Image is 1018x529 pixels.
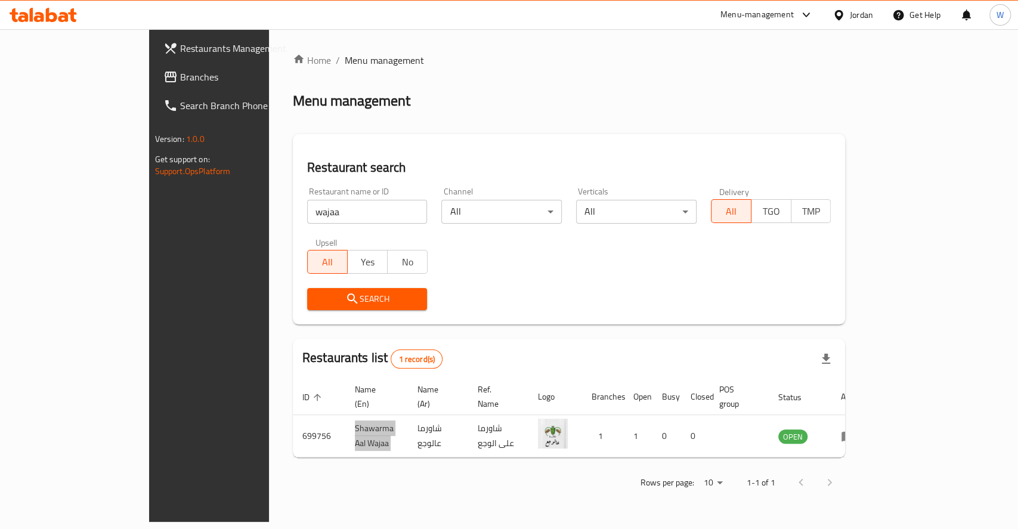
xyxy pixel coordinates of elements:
[719,382,754,411] span: POS group
[355,382,394,411] span: Name (En)
[345,415,408,457] td: Shawarma Aal Wajaa
[582,379,624,415] th: Branches
[387,250,428,274] button: No
[347,250,388,274] button: Yes
[716,203,747,220] span: All
[538,419,568,448] img: Shawarma Aal Wajaa
[719,187,749,196] label: Delivery
[441,200,562,224] div: All
[624,415,652,457] td: 1
[293,53,846,67] nav: breadcrumb
[302,349,443,369] h2: Restaurants list
[711,199,751,223] button: All
[582,415,624,457] td: 1
[791,199,831,223] button: TMP
[478,382,514,411] span: Ref. Name
[698,474,727,492] div: Rows per page:
[392,253,423,271] span: No
[336,53,340,67] li: /
[796,203,827,220] span: TMP
[391,354,442,365] span: 1 record(s)
[576,200,697,224] div: All
[831,379,872,415] th: Action
[302,390,325,404] span: ID
[417,382,454,411] span: Name (Ar)
[841,429,863,443] div: Menu
[186,131,205,147] span: 1.0.0
[155,131,184,147] span: Version:
[293,415,345,457] td: 699756
[652,415,681,457] td: 0
[751,199,791,223] button: TGO
[154,63,319,91] a: Branches
[756,203,787,220] span: TGO
[345,53,424,67] span: Menu management
[317,292,418,307] span: Search
[652,379,681,415] th: Busy
[850,8,873,21] div: Jordan
[307,159,831,177] h2: Restaurant search
[997,8,1004,21] span: W
[180,41,310,55] span: Restaurants Management
[180,70,310,84] span: Branches
[180,98,310,113] span: Search Branch Phone
[293,91,410,110] h2: Menu management
[778,390,817,404] span: Status
[312,253,343,271] span: All
[352,253,383,271] span: Yes
[155,151,210,167] span: Get support on:
[681,379,710,415] th: Closed
[307,200,428,224] input: Search for restaurant name or ID..
[528,379,582,415] th: Logo
[812,345,840,373] div: Export file
[640,475,694,490] p: Rows per page:
[154,34,319,63] a: Restaurants Management
[154,91,319,120] a: Search Branch Phone
[468,415,528,457] td: شاورما على الوجع
[746,475,775,490] p: 1-1 of 1
[307,250,348,274] button: All
[315,238,338,246] label: Upsell
[293,379,872,457] table: enhanced table
[307,288,428,310] button: Search
[624,379,652,415] th: Open
[408,415,468,457] td: شاورما عالوجع
[155,163,231,179] a: Support.OpsPlatform
[681,415,710,457] td: 0
[720,8,794,22] div: Menu-management
[778,430,807,444] span: OPEN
